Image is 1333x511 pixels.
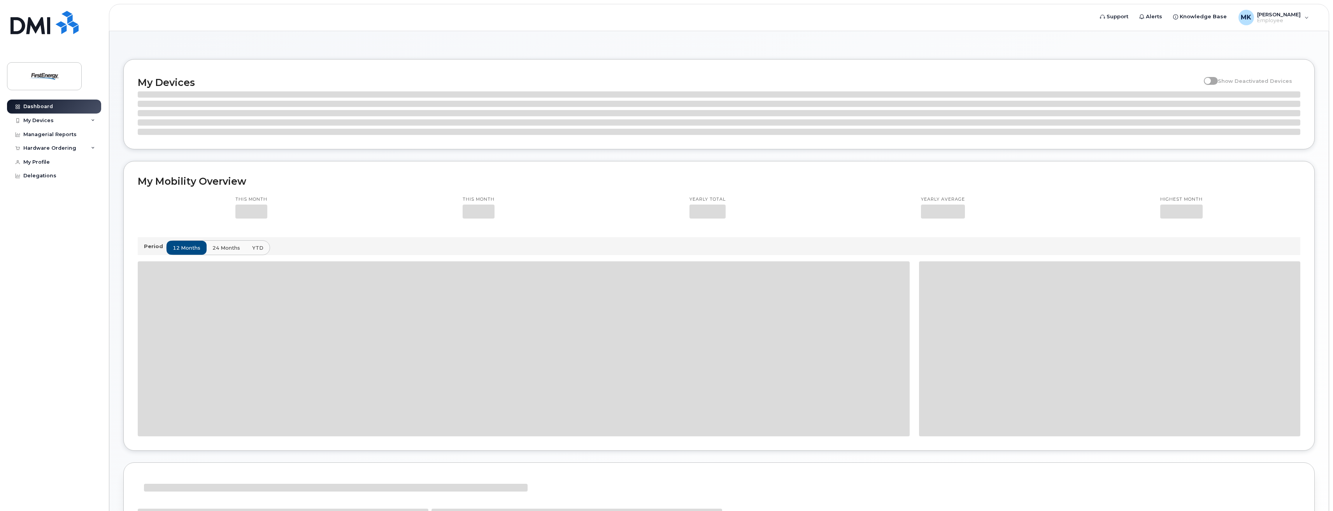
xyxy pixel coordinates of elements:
[1218,78,1292,84] span: Show Deactivated Devices
[138,175,1300,187] h2: My Mobility Overview
[463,196,495,203] p: This month
[252,244,263,252] span: YTD
[144,243,166,250] p: Period
[1160,196,1203,203] p: Highest month
[689,196,726,203] p: Yearly total
[235,196,267,203] p: This month
[138,77,1200,88] h2: My Devices
[1204,73,1210,80] input: Show Deactivated Devices
[921,196,965,203] p: Yearly average
[212,244,240,252] span: 24 months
